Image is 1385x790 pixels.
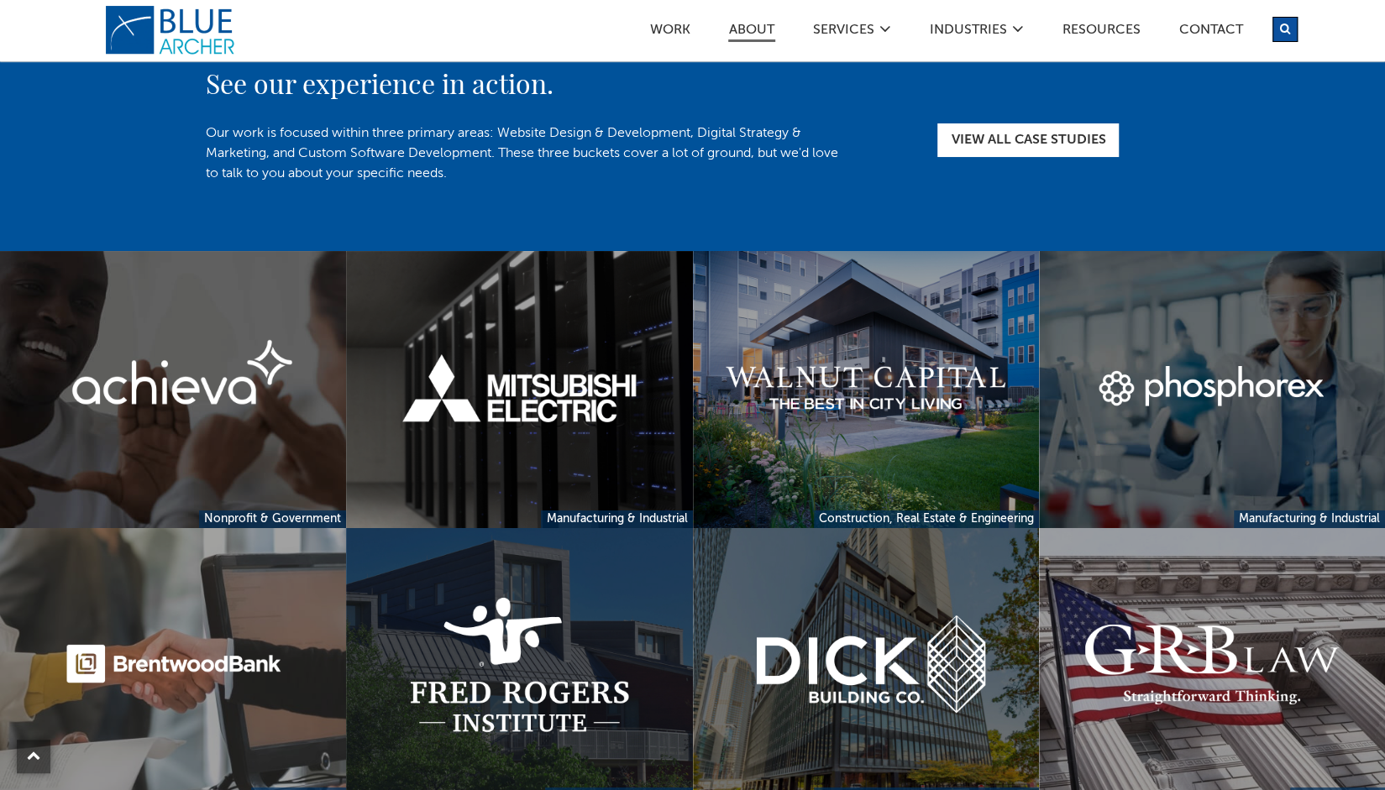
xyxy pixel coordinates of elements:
[1062,24,1141,41] a: Resources
[812,24,875,41] a: SERVICES
[929,24,1008,41] a: Industries
[1234,510,1385,528] a: Manufacturing & Industrial
[205,63,1179,103] h2: See our experience in action.
[541,510,692,528] a: Manufacturing & Industrial
[105,5,239,55] a: logo
[1178,24,1244,41] a: Contact
[199,510,346,528] a: Nonprofit & Government
[205,123,843,184] p: Our work is focused within three primary areas: Website Design & Development, Digital Strategy & ...
[649,24,691,41] a: Work
[814,510,1039,528] a: Construction, Real Estate & Engineering
[937,123,1119,157] a: View All Case Studies
[728,24,775,42] a: ABOUT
